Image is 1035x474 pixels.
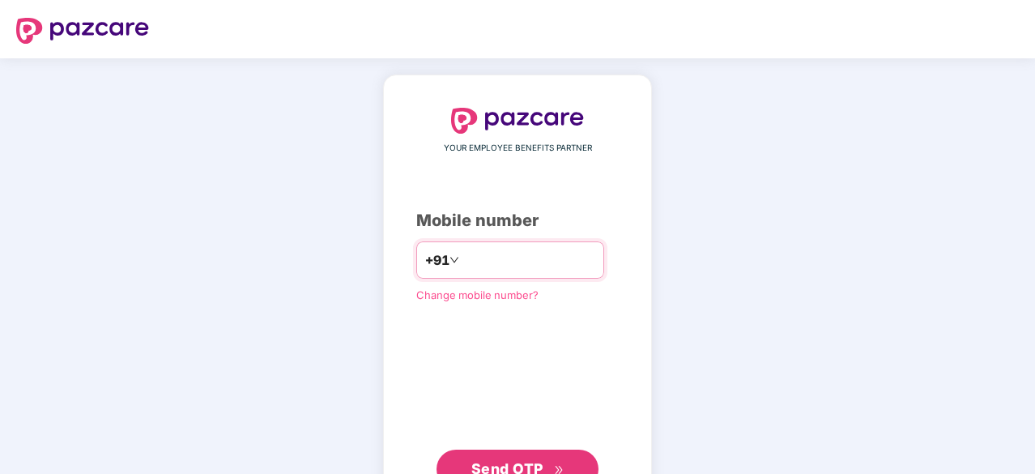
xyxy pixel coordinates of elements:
a: Change mobile number? [416,288,539,301]
img: logo [451,108,584,134]
div: Mobile number [416,208,619,233]
span: +91 [425,250,449,271]
span: down [449,255,459,265]
span: YOUR EMPLOYEE BENEFITS PARTNER [444,142,592,155]
img: logo [16,18,149,44]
